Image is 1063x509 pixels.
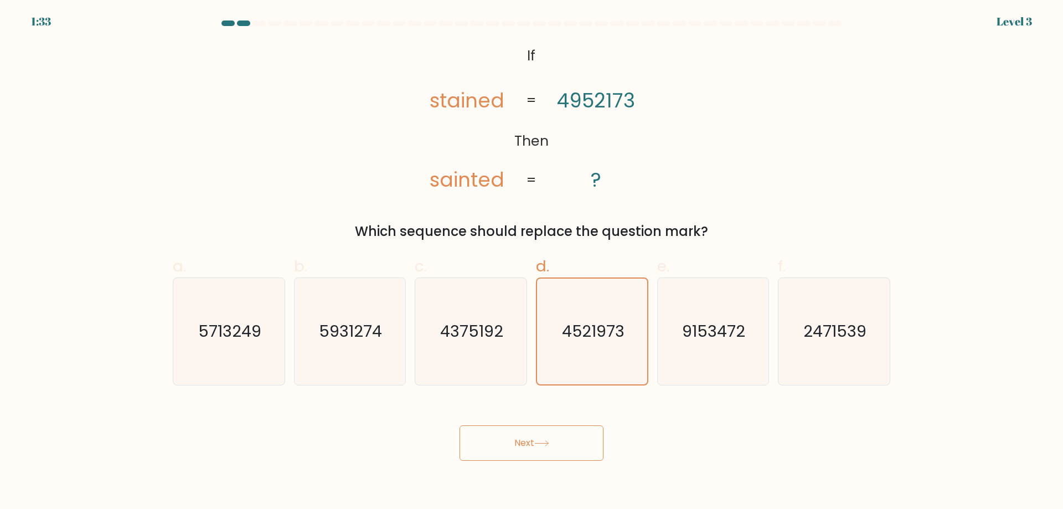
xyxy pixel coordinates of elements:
tspan: ? [591,166,601,194]
span: b. [294,255,307,277]
text: 5931274 [319,320,383,342]
tspan: sainted [430,165,504,193]
span: e. [657,255,669,277]
button: Next [460,425,603,461]
span: a. [173,255,186,277]
div: Level 3 [997,13,1032,30]
svg: @import url('[URL][DOMAIN_NAME]); [407,42,656,195]
tspan: = [527,170,537,189]
div: Which sequence should replace the question mark? [179,222,884,241]
tspan: 4952173 [557,86,634,115]
span: f. [778,255,786,277]
tspan: If [528,46,536,65]
span: d. [536,255,549,277]
span: c. [415,255,427,277]
div: 1:33 [31,13,51,30]
text: 4521973 [562,320,625,342]
text: 9153472 [683,320,746,342]
tspan: = [527,91,537,110]
text: 4375192 [441,320,504,342]
text: 2471539 [804,320,867,342]
tspan: stained [430,86,504,115]
tspan: Then [515,131,549,151]
text: 5713249 [198,320,261,342]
